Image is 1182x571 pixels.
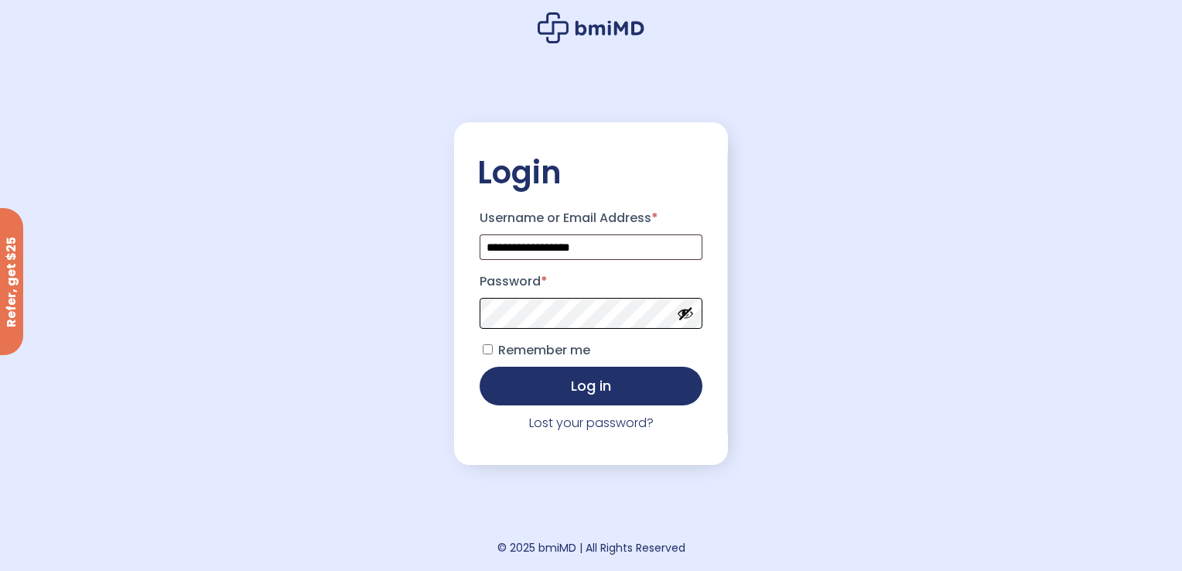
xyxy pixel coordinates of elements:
a: Lost your password? [529,414,654,432]
button: Log in [480,367,702,405]
input: Remember me [483,344,493,354]
span: Remember me [498,341,590,359]
h2: Login [477,153,705,192]
label: Username or Email Address [480,206,702,231]
button: Show password [677,305,694,322]
div: © 2025 bmiMD | All Rights Reserved [497,537,685,559]
label: Password [480,269,702,294]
